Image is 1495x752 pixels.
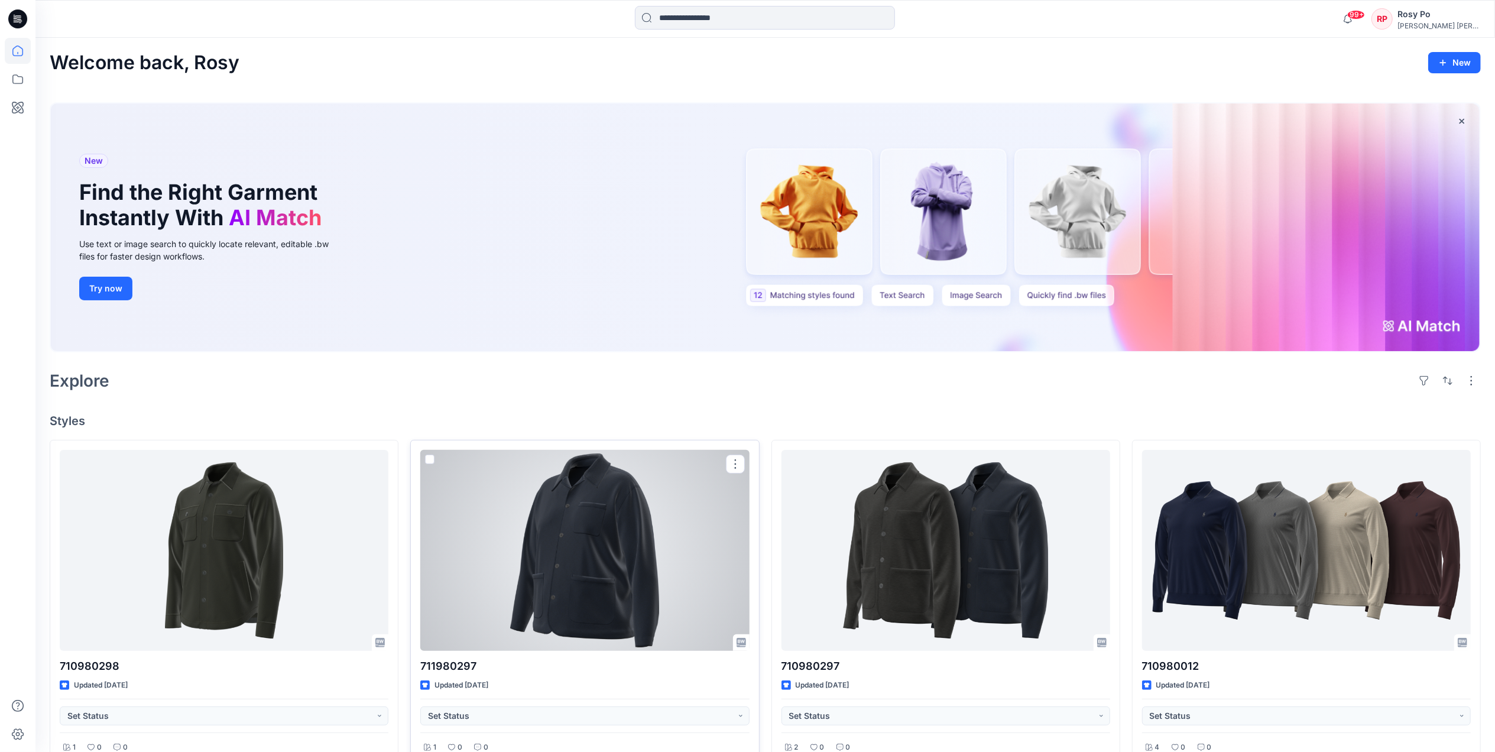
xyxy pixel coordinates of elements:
[1397,7,1480,21] div: Rosy Po
[229,205,322,231] span: AI Match
[781,658,1110,675] p: 710980297
[1347,10,1365,20] span: 99+
[1142,658,1471,675] p: 710980012
[1428,52,1481,73] button: New
[1142,450,1471,651] a: 710980012
[85,154,103,168] span: New
[1156,679,1210,692] p: Updated [DATE]
[781,450,1110,651] a: 710980297
[74,679,128,692] p: Updated [DATE]
[1397,21,1480,30] div: [PERSON_NAME] [PERSON_NAME]
[79,238,345,262] div: Use text or image search to quickly locate relevant, editable .bw files for faster design workflows.
[420,658,749,675] p: 711980297
[1371,8,1393,30] div: RP
[434,679,488,692] p: Updated [DATE]
[420,450,749,651] a: 711980297
[79,277,132,300] button: Try now
[60,450,388,651] a: 710980298
[796,679,849,692] p: Updated [DATE]
[50,371,109,390] h2: Explore
[60,658,388,675] p: 710980298
[79,180,327,231] h1: Find the Right Garment Instantly With
[50,414,1481,428] h4: Styles
[50,52,239,74] h2: Welcome back, Rosy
